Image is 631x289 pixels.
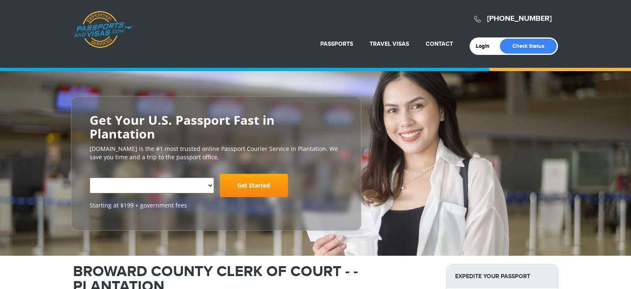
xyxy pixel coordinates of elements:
span: Starting at $199 + government fees [90,201,343,210]
p: [DOMAIN_NAME] is the #1 most trusted online Passport Courier Service in Plantation. We save you t... [90,145,343,161]
a: Passports [320,40,353,47]
a: Travel Visas [370,40,409,47]
a: Contact [426,40,453,47]
a: Check Status [500,39,557,54]
a: Login [476,43,495,49]
a: [PHONE_NUMBER] [487,14,552,23]
a: Trustpilot [90,214,117,222]
h2: Get Your U.S. Passport Fast in Plantation [90,113,343,141]
a: Passports & [DOMAIN_NAME] [73,11,132,48]
strong: Expedite Your Passport [447,264,558,288]
a: Get Started [220,174,288,197]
